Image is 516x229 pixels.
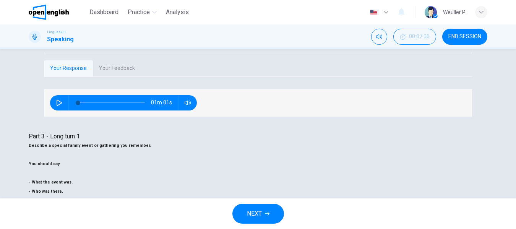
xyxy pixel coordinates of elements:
[425,6,437,18] img: Profile picture
[29,5,69,20] img: OpenEnglish logo
[86,5,122,19] button: Dashboard
[371,29,387,45] div: Mute
[29,5,86,20] a: OpenEnglish logo
[29,133,80,140] span: Part 3 - Long turn 1
[393,29,436,45] div: Hide
[448,34,481,40] span: END SESSION
[29,141,487,150] h6: Describe a special family event or gathering you remember.
[232,204,284,224] button: NEXT
[393,29,436,45] button: 00:07:06
[29,178,487,187] h6: - What the event was.
[247,208,262,219] span: NEXT
[128,8,150,17] span: Practice
[47,29,66,35] span: Linguaskill
[369,10,378,15] img: en
[151,95,178,110] span: 01m 01s
[44,60,472,76] div: basic tabs example
[93,60,141,76] button: Your Feedback
[44,60,93,76] button: Your Response
[163,5,192,19] button: Analysis
[89,8,118,17] span: Dashboard
[443,8,466,17] div: Weuller P.
[29,159,487,169] h6: You should say:
[29,196,487,205] h6: - Why it was special.
[409,34,430,40] span: 00:07:06
[125,5,160,19] button: Practice
[442,29,487,45] button: END SESSION
[29,187,487,196] h6: - Who was there.
[166,8,189,17] span: Analysis
[47,35,74,44] h1: Speaking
